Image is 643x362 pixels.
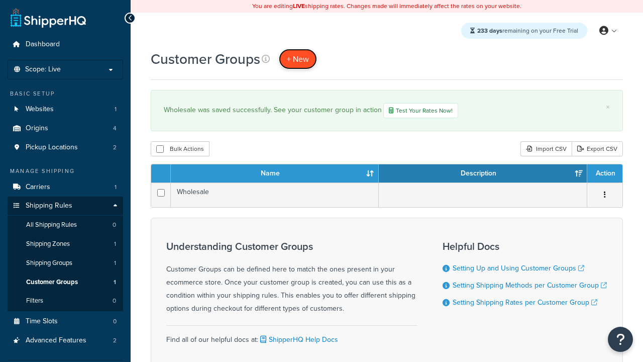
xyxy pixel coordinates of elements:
[453,280,607,291] a: Setting Shipping Methods per Customer Group
[606,103,610,111] a: ×
[11,8,86,28] a: ShipperHQ Home
[113,317,117,326] span: 0
[587,164,622,183] th: Action
[151,49,260,69] h1: Customer Groups
[115,183,117,192] span: 1
[26,40,60,49] span: Dashboard
[8,35,123,54] a: Dashboard
[8,312,123,331] li: Time Slots
[8,331,123,350] li: Advanced Features
[8,138,123,157] li: Pickup Locations
[608,327,633,352] button: Open Resource Center
[26,336,86,345] span: Advanced Features
[293,2,305,11] b: LIVE
[171,164,379,183] th: Name: activate to sort column ascending
[8,197,123,215] a: Shipping Rules
[8,254,123,273] li: Shipping Groups
[26,317,58,326] span: Time Slots
[26,259,72,267] span: Shipping Groups
[171,183,379,207] td: Wholesale
[151,141,209,156] button: Bulk Actions
[8,292,123,310] a: Filters 0
[166,241,417,315] div: Customer Groups can be defined here to match the ones present in your ecommerce store. Once your ...
[572,141,623,156] a: Export CSV
[8,273,123,292] a: Customer Groups 1
[26,124,48,133] span: Origins
[26,105,54,114] span: Websites
[113,297,116,305] span: 0
[443,241,607,252] h3: Helpful Docs
[166,325,417,346] div: Find all of our helpful docs at:
[8,216,123,234] a: All Shipping Rules 0
[166,241,417,252] h3: Understanding Customer Groups
[26,183,50,192] span: Carriers
[114,278,116,287] span: 1
[25,65,61,74] span: Scope: Live
[8,292,123,310] li: Filters
[26,240,70,248] span: Shipping Zones
[8,100,123,119] a: Websites 1
[520,141,572,156] div: Import CSV
[26,278,78,287] span: Customer Groups
[8,312,123,331] a: Time Slots 0
[477,26,502,35] strong: 233 days
[114,240,116,248] span: 1
[453,297,597,308] a: Setting Shipping Rates per Customer Group
[379,164,587,183] th: Description: activate to sort column ascending
[8,167,123,175] div: Manage Shipping
[8,138,123,157] a: Pickup Locations 2
[8,89,123,98] div: Basic Setup
[164,103,610,118] div: Wholesale was saved successfully. See your customer group in action
[113,221,116,229] span: 0
[115,105,117,114] span: 1
[8,119,123,138] a: Origins 4
[113,124,117,133] span: 4
[8,178,123,197] a: Carriers 1
[383,103,458,118] a: Test Your Rates Now!
[8,235,123,253] a: Shipping Zones 1
[26,202,72,210] span: Shipping Rules
[26,221,77,229] span: All Shipping Rules
[279,49,317,69] a: + New
[8,216,123,234] li: All Shipping Rules
[8,197,123,311] li: Shipping Rules
[8,273,123,292] li: Customer Groups
[8,119,123,138] li: Origins
[114,259,116,267] span: 1
[113,336,117,345] span: 2
[26,297,43,305] span: Filters
[8,254,123,273] a: Shipping Groups 1
[26,143,78,152] span: Pickup Locations
[461,23,587,39] div: remaining on your Free Trial
[8,100,123,119] li: Websites
[258,334,338,345] a: ShipperHQ Help Docs
[113,143,117,152] span: 2
[8,235,123,253] li: Shipping Zones
[8,331,123,350] a: Advanced Features 2
[287,53,309,65] span: + New
[453,263,584,274] a: Setting Up and Using Customer Groups
[8,178,123,197] li: Carriers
